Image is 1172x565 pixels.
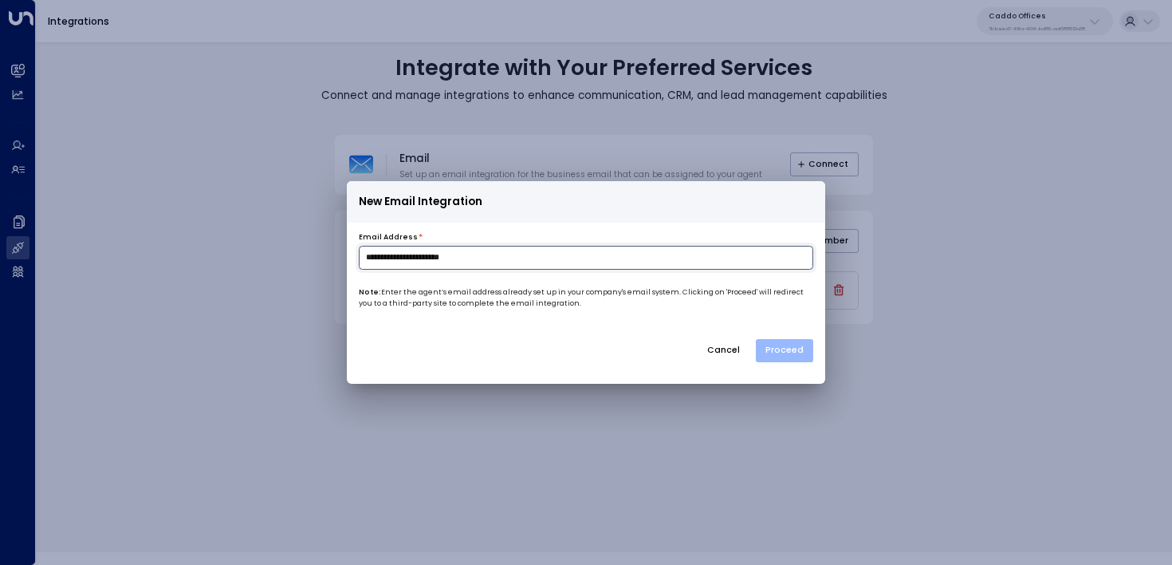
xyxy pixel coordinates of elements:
button: Proceed [756,339,813,363]
p: Enter the agent’s email address already set up in your company's email system. Clicking on 'Proce... [359,287,813,309]
label: Email Address [359,232,418,243]
b: Note: [359,287,381,297]
button: Cancel [697,339,750,363]
span: New Email Integration [359,193,482,211]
